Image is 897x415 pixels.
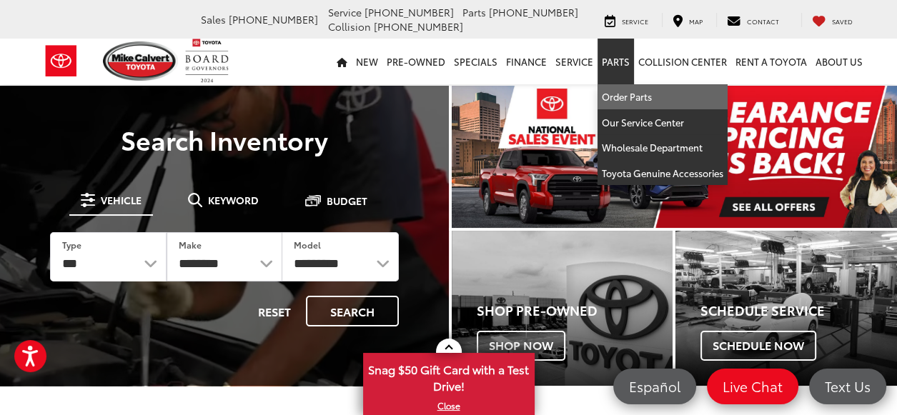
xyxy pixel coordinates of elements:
a: Our Service Center [598,110,728,136]
h4: Schedule Service [700,304,897,318]
img: Toyota [34,38,88,84]
span: Collision [328,19,371,34]
a: About Us [811,39,867,84]
a: Text Us [809,369,886,404]
a: My Saved Vehicles [801,13,863,27]
a: Finance [502,39,551,84]
h4: Shop Pre-Owned [477,304,673,318]
a: New [352,39,382,84]
a: Español [613,369,696,404]
span: Español [622,377,688,395]
a: Service [551,39,598,84]
a: Shop Pre-Owned Shop Now [452,231,673,386]
button: Reset [246,296,303,326]
span: Map [689,16,703,26]
span: [PHONE_NUMBER] [374,19,463,34]
a: Order Parts: Opens in a new tab [598,84,728,110]
span: Service [622,16,648,26]
span: Text Us [818,377,878,395]
label: Make [179,239,202,251]
span: Shop Now [477,331,565,361]
div: Toyota [452,231,673,386]
span: Snag $50 Gift Card with a Test Drive! [365,354,533,398]
span: Saved [832,16,853,26]
img: Mike Calvert Toyota [103,41,179,81]
label: Type [62,239,81,251]
a: Parts [598,39,634,84]
a: Live Chat [707,369,798,404]
span: Service [328,5,362,19]
span: Live Chat [715,377,790,395]
span: Budget [327,196,367,206]
div: Toyota [675,231,897,386]
a: Home [332,39,352,84]
a: Rent a Toyota [731,39,811,84]
span: [PHONE_NUMBER] [365,5,454,19]
label: Model [294,239,321,251]
span: Schedule Now [700,331,816,361]
span: Vehicle [101,195,142,205]
span: Contact [747,16,779,26]
a: Map [662,13,713,27]
a: Schedule Service Schedule Now [675,231,897,386]
h3: Search Inventory [30,125,419,154]
span: [PHONE_NUMBER] [489,5,578,19]
a: Service [594,13,659,27]
span: [PHONE_NUMBER] [229,12,318,26]
a: Wholesale Department [598,135,728,161]
span: Keyword [208,195,259,205]
span: Sales [201,12,226,26]
a: Specials [450,39,502,84]
a: Collision Center [634,39,731,84]
a: Pre-Owned [382,39,450,84]
a: Toyota Genuine Accessories [598,161,728,186]
a: Contact [716,13,790,27]
span: Parts [462,5,486,19]
button: Search [306,296,399,326]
